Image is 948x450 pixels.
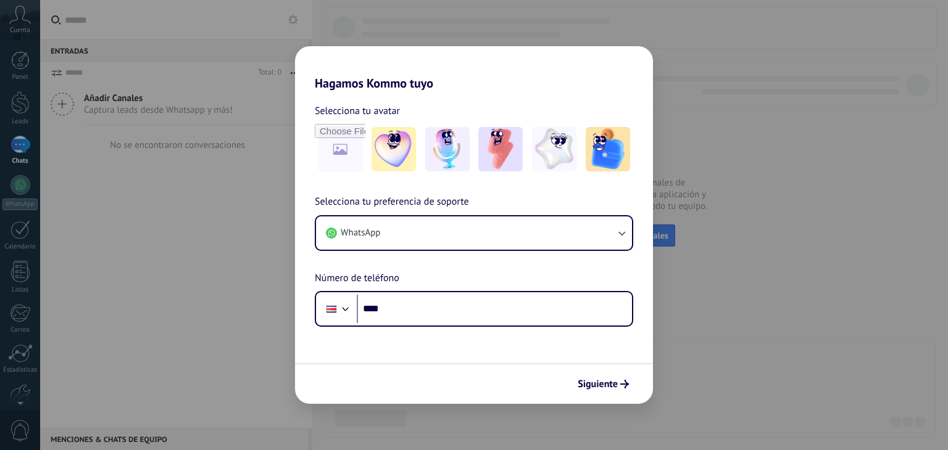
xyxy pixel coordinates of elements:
[425,127,470,171] img: -2.jpeg
[586,127,630,171] img: -5.jpeg
[320,296,343,322] div: Costa Rica: + 506
[315,103,400,119] span: Selecciona tu avatar
[295,46,653,91] h2: Hagamos Kommo tuyo
[315,194,469,210] span: Selecciona tu preferencia de soporte
[572,374,634,395] button: Siguiente
[315,271,399,287] span: Número de teléfono
[372,127,416,171] img: -1.jpeg
[578,380,618,388] span: Siguiente
[341,227,380,239] span: WhatsApp
[478,127,523,171] img: -3.jpeg
[316,216,632,250] button: WhatsApp
[532,127,576,171] img: -4.jpeg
